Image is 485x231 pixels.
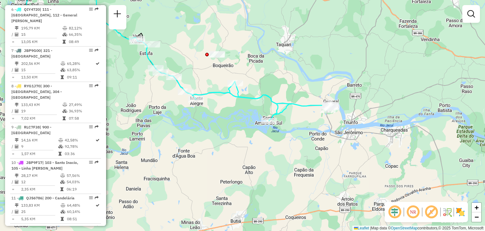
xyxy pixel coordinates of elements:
[15,180,19,184] i: Total de Atividades
[15,145,19,148] i: Total de Atividades
[15,138,19,142] i: Distância Total
[21,216,60,222] td: 5,35 KM
[66,186,98,192] td: 06:19
[67,60,95,67] td: 65,28%
[67,202,95,209] td: 64,48%
[11,31,15,38] td: /
[95,196,99,200] em: Rota exportada
[11,48,52,59] span: | 321 - [GEOGRAPHIC_DATA]
[63,109,67,113] i: % de utilização da cubagem
[60,174,65,178] i: % de utilização do peso
[11,39,15,45] td: =
[15,103,19,107] i: Distância Total
[96,203,99,207] i: Rota otimizada
[64,143,95,150] td: 92,78%
[21,31,62,38] td: 15
[21,179,60,185] td: 12
[61,68,65,72] i: % de utilização da cubagem
[15,203,19,207] i: Distância Total
[42,196,75,200] span: | 200 - Candelária
[21,102,62,108] td: 133,43 KM
[61,217,64,221] i: Tempo total em rota
[11,196,75,200] span: 11 -
[61,210,65,214] i: % de utilização da cubagem
[442,207,452,217] img: Fluxo de ruas
[472,212,481,222] a: Zoom out
[24,84,40,88] span: RYG1J70
[11,108,15,114] td: /
[11,84,62,100] span: 8 -
[89,196,93,200] em: Opções
[11,125,51,135] span: 9 -
[21,74,60,80] td: 13,50 KM
[21,186,60,192] td: 2,35 KM
[11,84,62,100] span: | 300 - [GEOGRAPHIC_DATA], 304 - [GEOGRAPHIC_DATA]
[11,48,52,59] span: 7 -
[24,7,40,12] span: QIY4720
[15,109,19,113] i: Total de Atividades
[424,204,439,220] span: Exibir rótulo
[61,75,64,79] i: Tempo total em rota
[11,7,77,23] span: | 111 - [GEOGRAPHIC_DATA], 112 - General [PERSON_NAME]
[63,116,66,120] i: Tempo total em rota
[11,74,15,80] td: =
[89,84,93,88] em: Opções
[89,226,93,229] em: Opções
[61,62,65,66] i: % de utilização do peso
[66,172,98,179] td: 57,56%
[63,103,67,107] i: % de utilização do peso
[95,125,99,129] em: Rota exportada
[24,125,40,129] span: RLC7F38
[472,203,481,212] a: Zoom in
[111,8,124,22] a: Nova sessão e pesquisa
[21,39,62,45] td: 13,05 KM
[21,143,58,150] td: 9
[15,174,19,178] i: Distância Total
[95,226,99,229] em: Rota exportada
[11,160,78,171] span: 10 -
[64,151,95,157] td: 03:36
[63,33,67,36] i: % de utilização da cubagem
[11,179,15,185] td: /
[11,209,15,215] td: /
[21,172,60,179] td: 28,17 KM
[391,226,418,230] a: OpenStreetMap
[64,137,95,143] td: 42,58%
[96,62,99,66] i: Rota otimizada
[465,8,477,20] a: Exibir filtros
[21,67,60,73] td: 15
[455,207,465,217] img: Exibir/Ocultar setores
[15,26,19,30] i: Distância Total
[67,209,95,215] td: 60,14%
[11,67,15,73] td: /
[89,160,93,164] em: Opções
[95,7,99,11] em: Rota exportada
[96,138,99,142] i: Rota otimizada
[58,145,63,148] i: % de utilização da cubagem
[475,203,479,211] span: +
[475,213,479,221] span: −
[69,25,99,31] td: 82,12%
[144,41,160,47] div: Atividade não roteirizada - BAR DO FLAVINHO
[15,62,19,66] i: Distância Total
[24,48,41,53] span: JBP9G00
[11,7,77,23] span: 6 -
[61,203,65,207] i: % de utilização do peso
[11,151,15,157] td: =
[15,68,19,72] i: Total de Atividades
[11,216,15,222] td: =
[69,31,99,38] td: 66,35%
[95,84,99,88] em: Rota exportada
[66,179,98,185] td: 54,03%
[67,74,95,80] td: 09:11
[89,7,93,11] em: Opções
[60,187,63,191] i: Tempo total em rota
[69,115,99,122] td: 07:58
[352,226,485,231] div: Map data © contributors,© 2025 TomTom, Microsoft
[95,48,99,52] em: Rota exportada
[21,209,60,215] td: 25
[63,26,67,30] i: % de utilização do peso
[95,160,99,164] em: Rota exportada
[370,226,371,230] span: |
[58,152,62,156] i: Tempo total em rota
